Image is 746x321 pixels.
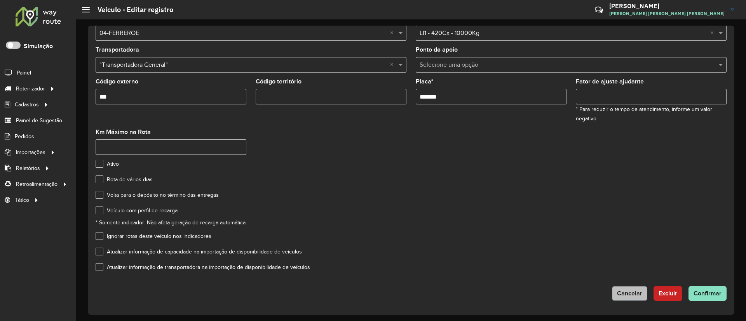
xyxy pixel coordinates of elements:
label: Código território [256,77,302,86]
label: Ignorar rotas deste veículo nos indicadores [96,232,211,240]
span: Confirmar [694,290,722,297]
span: Importações [16,148,45,156]
a: Contato Rápido [591,2,607,18]
span: Clear all [390,28,397,38]
button: Cancelar [612,286,647,301]
span: [PERSON_NAME] [PERSON_NAME] [PERSON_NAME] [609,10,725,17]
span: Painel [17,69,31,77]
small: * Para reduzir o tempo de atendimento, informe um valor negativo [576,106,712,121]
label: Km Máximo na Rota [96,127,151,137]
small: * Somente indicador. Não afeta geração de recarga automática. [96,220,247,226]
label: Rota de vários dias [96,175,153,184]
span: Painel de Sugestão [16,116,62,125]
label: Placa [416,77,434,86]
span: Cancelar [617,290,642,297]
label: Simulação [24,42,53,51]
label: Transportadora [96,45,139,54]
label: Volta para o depósito no término das entregas [96,191,219,199]
h3: [PERSON_NAME] [609,2,725,10]
label: Veículo com perfil de recarga [96,206,178,215]
span: Clear all [710,28,717,38]
label: Atualizar informação de transportadora na importação de disponibilidade de veículos [96,263,310,271]
button: Excluir [654,286,682,301]
span: Cadastros [15,101,39,109]
button: Confirmar [688,286,727,301]
h2: Veículo - Editar registro [90,5,173,14]
label: Fator de ajuste ajudante [576,77,644,86]
label: Código externo [96,77,138,86]
label: Atualizar informação de capacidade na importação de disponibilidade de veículos [96,248,302,256]
label: Ativo [96,160,119,168]
span: Roteirizador [16,85,45,93]
span: Clear all [390,60,397,69]
span: Relatórios [16,164,40,172]
span: Pedidos [15,132,34,141]
label: Ponto de apoio [416,45,458,54]
span: Excluir [659,290,677,297]
span: Retroalimentação [16,180,58,188]
span: Tático [15,196,29,204]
